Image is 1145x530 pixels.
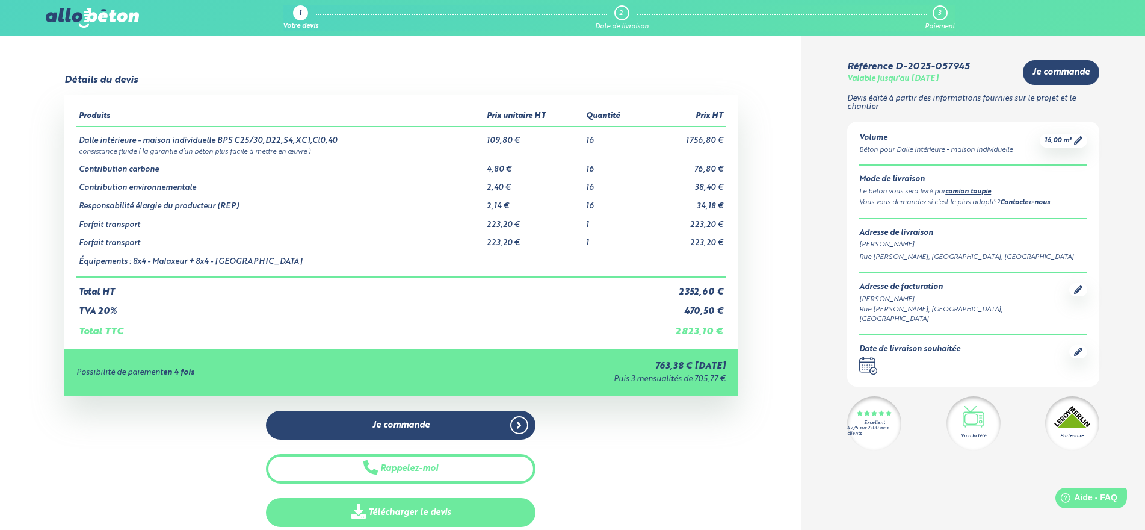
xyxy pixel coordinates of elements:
td: Total TTC [76,317,643,337]
div: Date de livraison [595,23,649,31]
div: Excellent [864,420,885,426]
div: 3 [938,10,941,17]
div: 1 [299,10,301,18]
td: consistance fluide ( la garantie d’un béton plus facile à mettre en œuvre ) [76,146,726,156]
a: camion toupie [945,189,991,195]
div: 4.7/5 sur 2300 avis clients [847,426,901,437]
th: Prix unitaire HT [484,107,584,126]
td: 2 823,10 € [643,317,726,337]
strong: en 4 fois [163,369,194,376]
div: Mode de livraison [859,175,1087,184]
a: 2 Date de livraison [595,5,649,31]
div: Partenaire [1060,432,1084,440]
div: 763,38 € [DATE] [409,361,725,372]
td: 223,20 € [484,211,584,230]
td: Total HT [76,277,643,298]
td: 2,14 € [484,193,584,211]
td: 470,50 € [643,297,726,317]
td: Contribution carbone [76,156,484,175]
td: 76,80 € [643,156,726,175]
div: [PERSON_NAME] [859,240,1087,250]
iframe: Help widget launcher [1038,483,1132,517]
div: Date de livraison souhaitée [859,345,960,354]
a: Télécharger le devis [266,498,535,528]
td: 16 [584,126,643,146]
td: 4,80 € [484,156,584,175]
td: 38,40 € [643,174,726,193]
td: 34,18 € [643,193,726,211]
div: Rue [PERSON_NAME], [GEOGRAPHIC_DATA], [GEOGRAPHIC_DATA] [859,305,1069,325]
div: Adresse de facturation [859,283,1069,292]
div: Adresse de livraison [859,229,1087,238]
a: Je commande [1023,60,1099,85]
th: Produits [76,107,484,126]
td: 1 756,80 € [643,126,726,146]
div: [PERSON_NAME] [859,295,1069,305]
td: Forfait transport [76,211,484,230]
td: 1 [584,211,643,230]
span: Je commande [372,420,430,431]
td: Responsabilité élargie du producteur (REP) [76,193,484,211]
th: Quantité [584,107,643,126]
span: Je commande [1032,67,1090,78]
td: 223,20 € [643,229,726,248]
div: Volume [859,134,1013,143]
th: Prix HT [643,107,726,126]
a: Je commande [266,411,535,440]
td: 16 [584,193,643,211]
td: 16 [584,174,643,193]
a: 1 Votre devis [283,5,318,31]
div: Valable jusqu'au [DATE] [847,75,939,84]
div: Rue [PERSON_NAME], [GEOGRAPHIC_DATA], [GEOGRAPHIC_DATA] [859,252,1087,263]
td: 1 [584,229,643,248]
td: 2,40 € [484,174,584,193]
td: Contribution environnementale [76,174,484,193]
div: Possibilité de paiement [76,369,410,378]
div: Référence D-2025-057945 [847,61,969,72]
div: Paiement [925,23,955,31]
a: Contactez-nous [1000,199,1050,206]
p: Devis édité à partir des informations fournies sur le projet et le chantier [847,95,1099,112]
div: Le béton vous sera livré par [859,187,1087,198]
td: 223,20 € [484,229,584,248]
div: Vous vous demandez si c’est le plus adapté ? . [859,198,1087,208]
div: Votre devis [283,23,318,31]
td: Dalle intérieure - maison individuelle BPS C25/30,D22,S4,XC1,Cl0,40 [76,126,484,146]
td: TVA 20% [76,297,643,317]
td: 223,20 € [643,211,726,230]
td: Forfait transport [76,229,484,248]
div: 2 [619,10,623,17]
button: Rappelez-moi [266,454,535,484]
div: Détails du devis [64,75,138,86]
td: 16 [584,156,643,175]
a: 3 Paiement [925,5,955,31]
div: Béton pour Dalle intérieure - maison individuelle [859,145,1013,155]
td: Équipements : 8x4 - Malaxeur + 8x4 - [GEOGRAPHIC_DATA] [76,248,484,277]
div: Puis 3 mensualités de 705,77 € [409,375,725,384]
td: 2 352,60 € [643,277,726,298]
div: Vu à la télé [961,432,986,440]
img: allobéton [46,8,138,28]
td: 109,80 € [484,126,584,146]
